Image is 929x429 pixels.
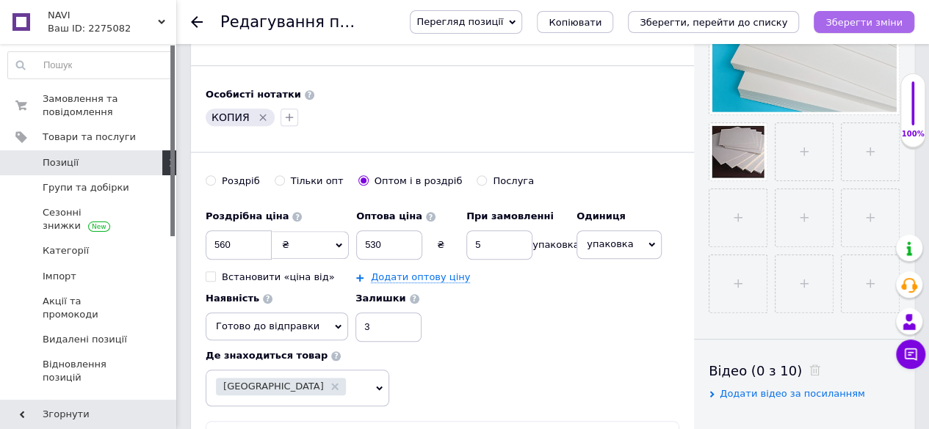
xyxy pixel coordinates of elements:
span: упаковка [576,230,662,258]
div: Повернутися назад [191,16,203,28]
div: упаковка [532,238,569,252]
svg: Видалити мітку [257,111,269,123]
span: Акції та промокоди [43,295,136,321]
div: Ваш ID: 2275082 [48,22,176,35]
span: ₴ [282,239,289,250]
div: ₴ [422,238,459,252]
input: Пошук [8,52,173,78]
input: 0 [356,230,422,260]
b: Залишки [355,293,405,304]
span: Категорії [43,244,89,257]
span: Замовлення та повідомлення [43,92,136,119]
span: Копіювати [549,17,601,28]
i: Зберегти, перейти до списку [640,17,787,28]
button: Чат з покупцем [896,340,925,369]
span: Імпорт [43,270,76,283]
input: 0 [466,230,532,260]
label: Одиниця [576,210,662,223]
b: Де знаходиться товар [206,350,328,361]
b: Наявність [206,293,259,304]
span: Товари та послуги [43,131,136,144]
body: Редактор, F9DB4022-069D-4695-AC25-A1DD929BEE4F [15,15,458,95]
span: Характеристики [43,397,126,410]
a: Додати оптову ціну [371,271,470,283]
div: Оптом і в роздріб [375,175,463,188]
div: 100% [901,129,925,139]
p: Предназначен для производста бирдекелей (костеров), используется в скрапбукинге [15,55,458,70]
button: Зберегти, перейти до списку [628,11,799,33]
span: Додати відео за посиланням [720,388,865,399]
span: [GEOGRAPHIC_DATA] [223,381,324,391]
button: Зберегти зміни [814,11,914,33]
b: Оптова ціна [356,210,422,221]
b: Особисті нотатки [206,89,301,100]
input: - [355,312,422,342]
span: Позиції [43,156,79,169]
span: NAVI [48,9,158,22]
span: Перегляд позиції [416,16,503,27]
button: Копіювати [537,11,613,33]
div: 100% Якість заповнення [900,73,925,147]
input: 0 [206,230,272,260]
span: Сезонні знижки [43,206,136,232]
span: Відновлення позицій [43,358,136,384]
label: При замовленні [466,210,569,223]
i: Зберегти зміни [825,17,903,28]
span: Готово до відправки [216,320,319,331]
div: Тільки опт [291,175,344,188]
span: Видалені позиції [43,333,127,346]
span: Відео (0 з 10) [709,363,802,378]
div: Встановити «ціна від» [222,271,335,284]
h1: Редагування позиції: Пивной картон 1,2 мм, 50*70 см - 8 штук [220,13,729,31]
span: Групи та добірки [43,181,129,194]
span: КОПИЯ [212,111,250,123]
p: Пивной картон BEERMAT, толщина листа 1,15 мм, плотность 480 г/м2, формат листа 50*70 см - 8 штук ... [15,15,458,45]
div: Послуга [493,175,534,188]
b: Роздрібна ціна [206,210,289,221]
div: Роздріб [222,175,260,188]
